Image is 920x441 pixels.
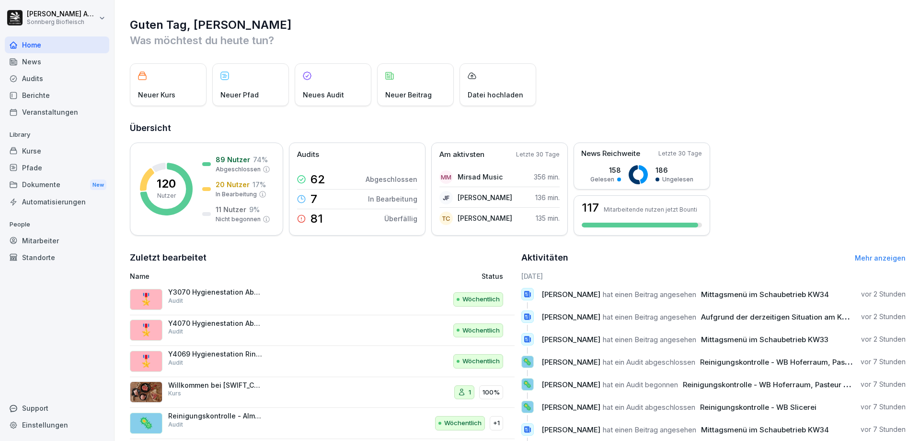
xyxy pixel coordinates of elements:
[523,355,532,369] p: 🦠
[303,90,344,100] p: Neues Audit
[5,249,109,266] div: Standorte
[462,326,500,335] p: Wöchentlich
[5,127,109,143] p: Library
[368,194,417,204] p: In Bearbeitung
[130,377,515,408] a: Willkommen bei [SWIFT_CODE] BiofleischKurs1100%
[439,149,484,160] p: Am aktivsten
[216,165,261,174] p: Abgeschlossen
[138,90,175,100] p: Neuer Kurs
[5,400,109,417] div: Support
[157,178,176,190] p: 120
[168,297,183,305] p: Audit
[462,295,500,304] p: Wöchentlich
[5,53,109,70] a: News
[5,159,109,176] a: Pfade
[439,191,453,204] div: JF
[5,217,109,232] p: People
[5,36,109,53] a: Home
[139,415,153,432] p: 🦠
[5,232,109,249] a: Mitarbeiter
[130,315,515,346] a: 🎖️Y4070 Hygienestation Abgang RinderzerlegungAuditWöchentlich
[5,193,109,210] div: Automatisierungen
[655,165,693,175] p: 186
[310,193,317,205] p: 7
[523,378,532,391] p: 🦠
[521,271,906,281] h6: [DATE]
[541,403,600,412] span: [PERSON_NAME]
[658,149,702,158] p: Letzte 30 Tage
[861,402,906,412] p: vor 7 Stunden
[439,212,453,225] div: TC
[603,312,696,322] span: hat einen Beitrag angesehen
[216,204,246,215] p: 11 Nutzer
[701,335,828,344] span: Mittagsmenü im Schaubetrieb KW33
[139,353,153,370] p: 🎖️
[534,172,560,182] p: 356 min.
[483,388,500,397] p: 100%
[582,202,599,214] h3: 117
[5,70,109,87] div: Audits
[861,380,906,389] p: vor 7 Stunden
[700,403,816,412] span: Reinigungskontrolle - WB Slicerei
[541,425,600,434] span: [PERSON_NAME]
[130,271,371,281] p: Name
[130,121,906,135] h2: Übersicht
[5,176,109,194] a: DokumenteNew
[168,350,264,358] p: Y4069 Hygienestation Rinderbetrieb
[603,358,695,367] span: hat ein Audit abgeschlossen
[5,143,109,159] a: Kurse
[139,291,153,308] p: 🎖️
[168,381,264,390] p: Willkommen bei [SWIFT_CODE] Biofleisch
[216,179,250,190] p: 20 Nutzer
[168,358,183,367] p: Audit
[385,90,432,100] p: Neuer Beitrag
[130,381,162,403] img: vq64qnx387vm2euztaeei3pt.png
[521,251,568,264] h2: Aktivitäten
[139,322,153,339] p: 🎖️
[384,214,417,224] p: Überfällig
[444,418,482,428] p: Wöchentlich
[253,155,268,165] p: 74 %
[439,170,453,184] div: MM
[861,334,906,344] p: vor 2 Stunden
[458,213,512,223] p: [PERSON_NAME]
[541,358,600,367] span: [PERSON_NAME]
[90,179,106,191] div: New
[168,319,264,328] p: Y4070 Hygienestation Abgang Rinderzerlegung
[581,148,640,159] p: News Reichweite
[216,190,257,199] p: In Bearbeitung
[310,213,323,225] p: 81
[458,192,512,203] p: [PERSON_NAME]
[516,150,560,159] p: Letzte 30 Tage
[469,388,471,397] p: 1
[5,176,109,194] div: Dokumente
[590,175,614,184] p: Gelesen
[482,271,503,281] p: Status
[168,420,183,429] p: Audit
[5,417,109,433] a: Einstellungen
[168,288,264,297] p: Y3070 Hygienestation Abgang Wurstbetrieb
[130,17,906,33] h1: Guten Tag, [PERSON_NAME]
[5,87,109,104] a: Berichte
[861,357,906,367] p: vor 7 Stunden
[27,19,97,25] p: Sonnberg Biofleisch
[458,172,503,182] p: Mirsad Music
[855,254,906,262] a: Mehr anzeigen
[366,174,417,184] p: Abgeschlossen
[662,175,693,184] p: Ungelesen
[168,327,183,336] p: Audit
[536,213,560,223] p: 135 min.
[130,284,515,315] a: 🎖️Y3070 Hygienestation Abgang WurstbetriebAuditWöchentlich
[297,149,319,160] p: Audits
[310,174,325,185] p: 62
[541,380,600,389] span: [PERSON_NAME]
[157,191,176,200] p: Nutzer
[168,412,264,420] p: Reinigungskontrolle - Almstraße, Schlachtung/Zerlegung
[130,251,515,264] h2: Zuletzt bearbeitet
[249,204,260,215] p: 9 %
